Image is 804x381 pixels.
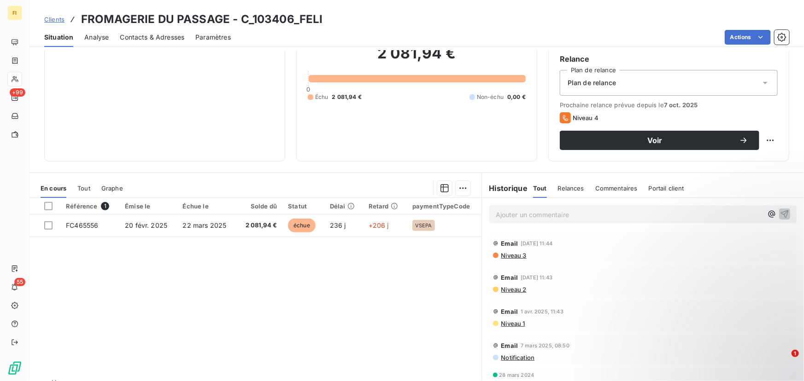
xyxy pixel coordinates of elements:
span: Paramètres [195,33,231,42]
span: échue [288,219,316,232]
span: VSEPA [415,223,432,228]
span: Notification [500,354,535,361]
span: Non-échu [477,93,504,101]
iframe: Intercom notifications message [620,292,804,356]
span: +99 [10,88,25,97]
span: 20 févr. 2025 [125,221,167,229]
div: Échue le [183,202,231,210]
div: Référence [66,202,114,210]
span: 22 mars 2025 [183,221,227,229]
span: Plan de relance [568,78,616,87]
button: Voir [560,131,759,150]
button: Actions [725,30,771,45]
span: Portail client [649,185,684,192]
span: Niveau 3 [500,252,527,259]
span: Email [501,342,518,349]
span: 0,00 € [507,93,526,101]
span: Relances [558,185,584,192]
span: Analyse [84,33,109,42]
div: Solde dû [242,202,277,210]
span: Voir [571,137,739,144]
span: En cours [41,185,66,192]
span: 1 avr. 2025, 11:43 [521,309,563,314]
span: Niveau 4 [573,114,599,121]
span: 1 [792,350,799,357]
img: Logo LeanPay [7,361,22,375]
span: 55 [14,278,25,286]
span: Niveau 2 [500,286,527,293]
div: paymentTypeCode [412,202,476,210]
span: Email [501,240,518,247]
h6: Relance [560,53,778,64]
div: Retard [369,202,401,210]
span: Échu [315,93,329,101]
span: FC465556 [66,221,98,229]
span: Situation [44,33,73,42]
h3: FROMAGERIE DU PASSAGE - C_103406_FELI [81,11,323,28]
span: Tout [77,185,90,192]
span: 1 [101,202,109,210]
span: 0 [306,86,310,93]
span: [DATE] 11:44 [521,241,552,246]
span: Niveau 1 [500,320,525,327]
a: Clients [44,15,65,24]
span: [DATE] 11:43 [521,275,552,280]
span: +206 j [369,221,389,229]
span: 2 081,94 € [242,221,277,230]
span: 28 mars 2024 [499,372,534,378]
div: Statut [288,202,319,210]
span: Email [501,274,518,281]
span: Email [501,308,518,315]
div: Délai [330,202,358,210]
span: 236 j [330,221,346,229]
span: Tout [533,185,547,192]
div: FI [7,6,22,20]
span: Prochaine relance prévue depuis le [560,101,778,109]
span: 7 mars 2025, 08:50 [521,343,569,348]
span: Commentaires [595,185,638,192]
h6: Historique [482,183,528,194]
h2: 2 081,94 € [308,44,526,72]
span: Contacts & Adresses [120,33,184,42]
iframe: Intercom live chat [773,350,795,372]
span: 7 oct. 2025 [664,101,698,109]
span: Clients [44,16,65,23]
div: Émise le [125,202,171,210]
span: 2 081,94 € [332,93,362,101]
span: Graphe [101,185,123,192]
